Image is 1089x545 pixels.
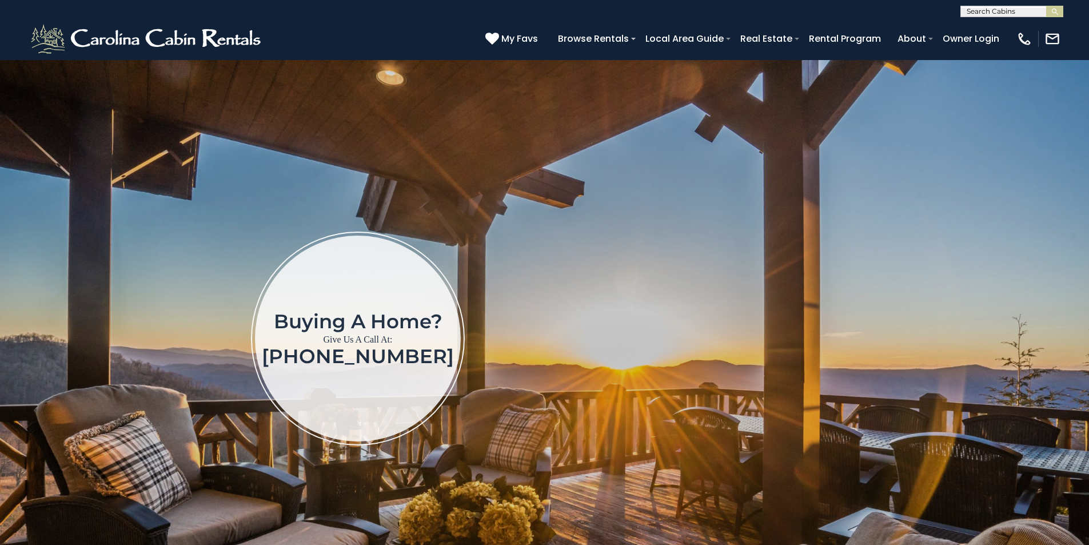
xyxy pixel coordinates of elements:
img: mail-regular-white.png [1044,31,1060,47]
a: Browse Rentals [552,29,635,49]
a: Real Estate [735,29,798,49]
a: My Favs [485,31,541,46]
a: Rental Program [803,29,887,49]
a: Local Area Guide [640,29,729,49]
a: Owner Login [937,29,1005,49]
a: [PHONE_NUMBER] [262,344,454,368]
span: My Favs [501,31,538,46]
a: About [892,29,932,49]
h1: Buying a home? [262,311,454,332]
p: Give Us A Call At: [262,332,454,348]
img: White-1-2.png [29,22,266,56]
img: phone-regular-white.png [1016,31,1032,47]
